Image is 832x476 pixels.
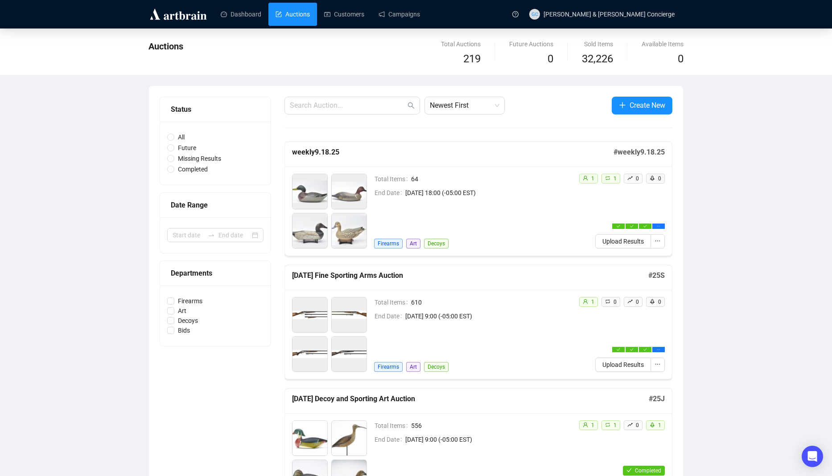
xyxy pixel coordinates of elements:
span: Upload Results [602,360,644,370]
span: rocket [650,175,655,181]
span: 0 [658,175,661,182]
span: Total Items [375,297,411,307]
span: Decoys [174,316,202,325]
span: rocket [650,299,655,304]
span: check [643,348,647,351]
span: to [208,232,215,239]
span: Newest First [430,97,499,114]
input: Search Auction... [290,100,406,111]
span: check [630,348,634,351]
span: rocket [650,422,655,427]
a: weekly9.18.25#weekly9.18.25Total Items64End Date[DATE] 18:00 (-05:00 EST)FirearmsArtDecoysuser1re... [284,142,672,256]
span: [DATE] 9:00 (-05:00 EST) [405,311,572,321]
h5: [DATE] Fine Sporting Arms Auction [292,270,648,281]
img: 3_1.jpg [292,213,327,248]
span: 1 [614,175,617,182]
img: 1_1.jpg [292,174,327,209]
span: 1 [591,175,594,182]
span: Firearms [374,362,403,372]
a: Campaigns [379,3,420,26]
span: 1 [591,422,594,428]
span: 1 [591,299,594,305]
span: Art [174,306,190,316]
div: Departments [171,268,260,279]
span: check [617,348,620,351]
img: 3_1.png [292,337,327,371]
span: 0 [658,299,661,305]
span: 0 [614,299,617,305]
span: Firearms [174,296,206,306]
span: 64 [411,174,572,184]
div: Date Range [171,199,260,211]
h5: [DATE] Decoy and Sporting Art Auction [292,394,649,404]
img: 2_1.jpg [332,174,367,209]
span: 0 [636,422,639,428]
span: Art [406,362,420,372]
span: ellipsis [655,361,661,367]
a: Auctions [276,3,310,26]
span: Future [174,143,200,153]
span: question-circle [512,11,519,17]
span: retweet [605,422,610,427]
img: 4_1.jpg [332,213,367,248]
span: All [174,132,188,142]
span: [DATE] 18:00 (-05:00 EST) [405,188,572,198]
span: check [617,224,620,228]
button: Upload Results [595,234,651,248]
span: Upload Results [602,236,644,246]
span: Art [406,239,420,248]
span: check [626,468,632,473]
span: user [583,299,588,304]
span: Bids [174,325,194,335]
span: ellipsis [657,224,660,228]
span: rise [627,422,633,427]
input: End date [218,230,250,240]
span: 1 [614,422,617,428]
span: Missing Results [174,154,225,163]
img: 1_1.png [292,297,327,332]
span: End Date [375,311,405,321]
span: user [583,175,588,181]
div: Open Intercom Messenger [802,446,823,467]
div: Future Auctions [509,39,553,49]
span: 610 [411,297,572,307]
span: [DATE] 9:00 (-05:00 EST) [405,435,572,444]
span: search [408,102,415,109]
h5: weekly9.18.25 [292,147,614,158]
span: Total Items [375,421,411,431]
div: Status [171,104,260,115]
span: ellipsis [655,238,661,244]
span: End Date [375,188,405,198]
span: check [630,224,634,228]
input: Start date [173,230,204,240]
img: 1A_1.jpg [332,421,367,456]
span: 0 [636,175,639,182]
span: 556 [411,421,572,431]
span: check [643,224,647,228]
span: Auctions [148,41,183,52]
span: rise [627,175,633,181]
span: 0 [548,53,553,65]
span: Decoys [424,239,449,248]
span: 1 [658,422,661,428]
button: Upload Results [595,358,651,372]
span: ellipsis [657,348,660,351]
a: [DATE] Fine Sporting Arms Auction#25STotal Items610End Date[DATE] 9:00 (-05:00 EST)FirearmsArtDec... [284,265,672,379]
span: Total Items [375,174,411,184]
span: retweet [605,175,610,181]
span: End Date [375,435,405,444]
span: rise [627,299,633,304]
div: Total Auctions [441,39,481,49]
span: user [583,422,588,427]
h5: # 25J [649,394,665,404]
span: GC [531,10,538,18]
a: Dashboard [221,3,261,26]
span: retweet [605,299,610,304]
span: [PERSON_NAME] & [PERSON_NAME] Concierge [544,11,675,18]
span: Firearms [374,239,403,248]
span: 219 [463,53,481,65]
span: swap-right [208,232,215,239]
img: 2_1.png [332,297,367,332]
h5: # weekly9.18.25 [614,147,665,158]
img: 1_1.jpg [292,421,327,456]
